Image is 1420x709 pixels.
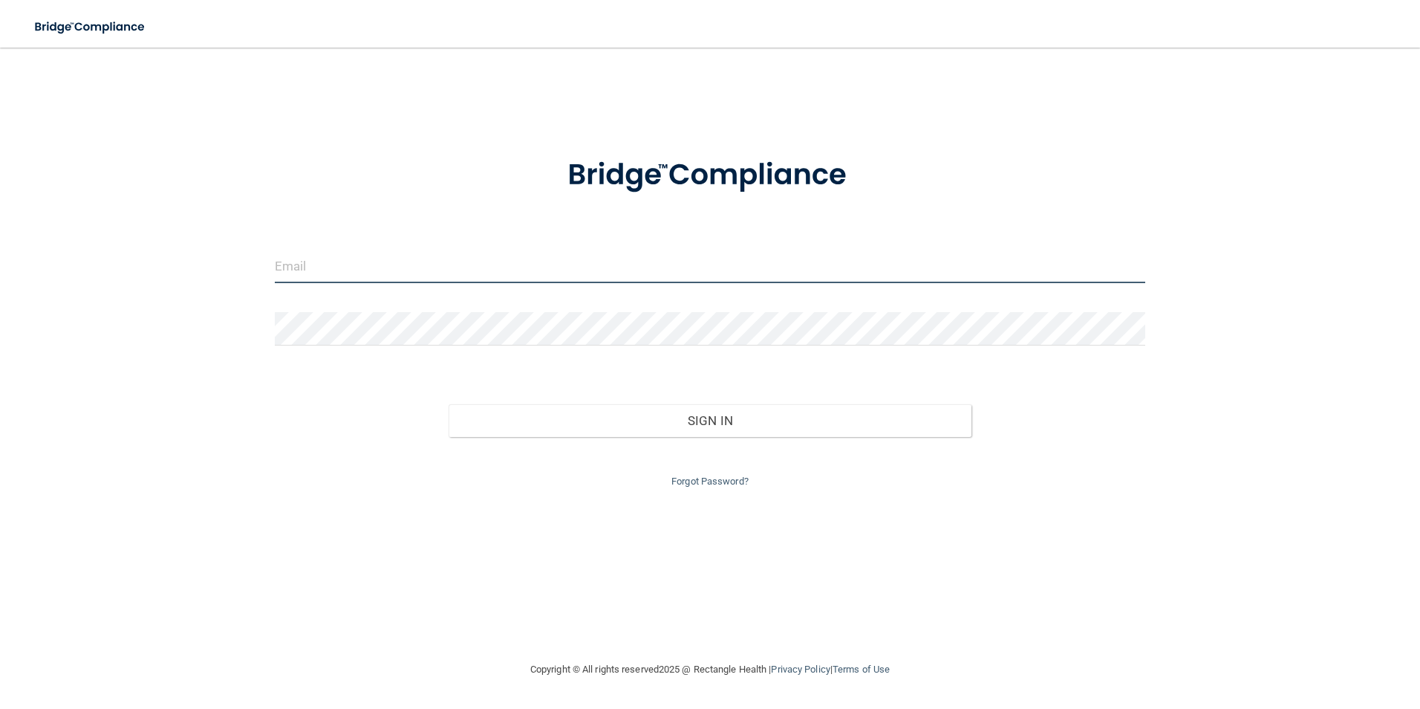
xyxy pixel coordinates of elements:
[833,664,890,675] a: Terms of Use
[275,250,1146,283] input: Email
[771,664,830,675] a: Privacy Policy
[1163,603,1402,663] iframe: Drift Widget Chat Controller
[537,137,883,214] img: bridge_compliance_login_screen.278c3ca4.svg
[439,646,981,693] div: Copyright © All rights reserved 2025 @ Rectangle Health | |
[22,12,159,42] img: bridge_compliance_login_screen.278c3ca4.svg
[671,476,749,487] a: Forgot Password?
[449,404,971,437] button: Sign In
